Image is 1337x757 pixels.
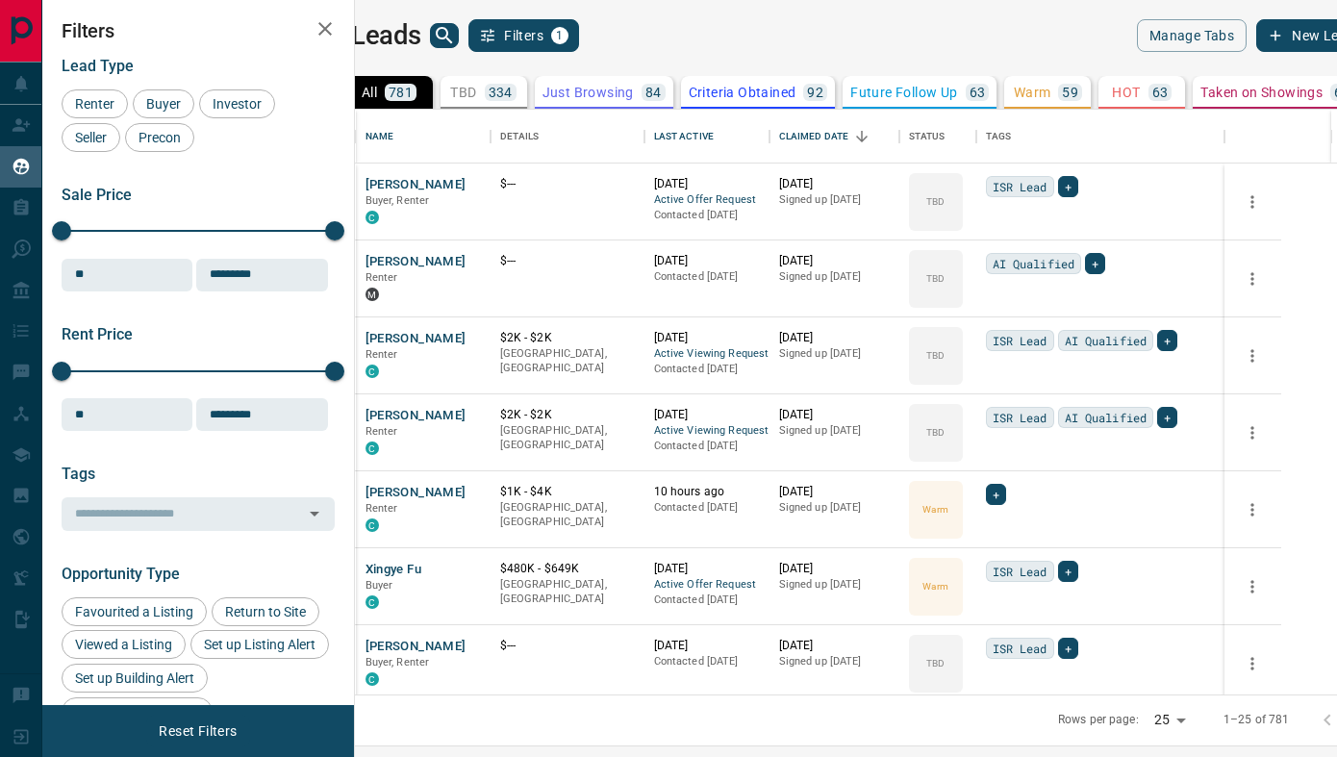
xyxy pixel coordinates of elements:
div: Name [356,110,491,164]
p: Contacted [DATE] [654,208,760,223]
p: [DATE] [654,253,760,269]
div: Renter [62,89,128,118]
div: Reactivated Account [62,697,213,726]
span: Active Viewing Request [654,423,760,440]
div: Buyer [133,89,194,118]
p: Future Follow Up [850,86,957,99]
p: Signed up [DATE] [779,654,890,669]
div: condos.ca [366,211,379,224]
p: [DATE] [654,638,760,654]
h2: Filters [62,19,335,42]
div: Investor [199,89,275,118]
div: + [1157,330,1177,351]
h1: My Leads [311,20,421,51]
p: [GEOGRAPHIC_DATA], [GEOGRAPHIC_DATA] [500,500,635,530]
button: Open [301,500,328,527]
div: condos.ca [366,518,379,532]
span: Buyer [139,96,188,112]
span: + [1164,331,1171,350]
p: 781 [389,86,413,99]
div: condos.ca [366,672,379,686]
button: Reset Filters [146,715,249,747]
div: + [1157,407,1177,428]
div: mrloft.ca [366,288,379,301]
p: TBD [926,194,945,209]
span: + [993,485,999,504]
span: Renter [366,425,398,438]
button: [PERSON_NAME] [366,484,467,502]
p: TBD [926,271,945,286]
span: Renter [366,348,398,361]
div: Seller [62,123,120,152]
span: ISR Lead [993,331,1047,350]
span: Buyer, Renter [366,656,430,669]
button: more [1238,341,1267,370]
p: [GEOGRAPHIC_DATA], [GEOGRAPHIC_DATA] [500,577,635,607]
div: condos.ca [366,595,379,609]
button: [PERSON_NAME] [366,330,467,348]
div: + [986,484,1006,505]
span: ISR Lead [993,408,1047,427]
span: Investor [206,96,268,112]
span: + [1065,562,1072,581]
p: HOT [1112,86,1140,99]
span: Buyer [366,579,393,592]
p: [DATE] [779,484,890,500]
div: + [1058,638,1078,659]
p: Contacted [DATE] [654,439,760,454]
button: [PERSON_NAME] [366,407,467,425]
span: Set up Listing Alert [197,637,322,652]
p: TBD [926,348,945,363]
div: condos.ca [366,442,379,455]
div: Details [491,110,644,164]
span: 1 [553,29,567,42]
div: Tags [976,110,1225,164]
span: AI Qualified [993,254,1075,273]
span: Favourited a Listing [68,604,200,619]
p: 59 [1062,86,1078,99]
p: 334 [489,86,513,99]
p: Signed up [DATE] [779,423,890,439]
button: [PERSON_NAME] [366,176,467,194]
p: [DATE] [654,407,760,423]
p: Contacted [DATE] [654,362,760,377]
span: Opportunity Type [62,565,180,583]
div: Set up Listing Alert [190,630,329,659]
p: Signed up [DATE] [779,192,890,208]
p: $2K - $2K [500,407,635,423]
span: ISR Lead [993,639,1047,658]
p: [DATE] [779,638,890,654]
p: [GEOGRAPHIC_DATA], [GEOGRAPHIC_DATA] [500,423,635,453]
button: Sort [848,123,875,150]
p: 63 [1152,86,1169,99]
p: Just Browsing [542,86,634,99]
p: Warm [922,579,947,593]
p: $2K - $2K [500,330,635,346]
button: more [1238,572,1267,601]
p: $--- [500,176,635,192]
div: Details [500,110,540,164]
div: condos.ca [366,365,379,378]
button: more [1238,649,1267,678]
p: [DATE] [779,330,890,346]
div: Favourited a Listing [62,597,207,626]
div: Claimed Date [769,110,899,164]
button: more [1238,495,1267,524]
p: [DATE] [654,176,760,192]
div: Claimed Date [779,110,849,164]
p: Signed up [DATE] [779,269,890,285]
span: Viewed a Listing [68,637,179,652]
span: Active Viewing Request [654,346,760,363]
div: + [1058,176,1078,197]
span: Set up Building Alert [68,670,201,686]
button: search button [430,23,459,48]
p: 1–25 of 781 [1223,712,1289,728]
p: [GEOGRAPHIC_DATA], [GEOGRAPHIC_DATA] [500,346,635,376]
span: Renter [68,96,121,112]
p: All [362,86,377,99]
span: AI Qualified [1065,408,1148,427]
p: Contacted [DATE] [654,500,760,516]
p: Signed up [DATE] [779,500,890,516]
p: TBD [926,425,945,440]
p: [DATE] [654,561,760,577]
